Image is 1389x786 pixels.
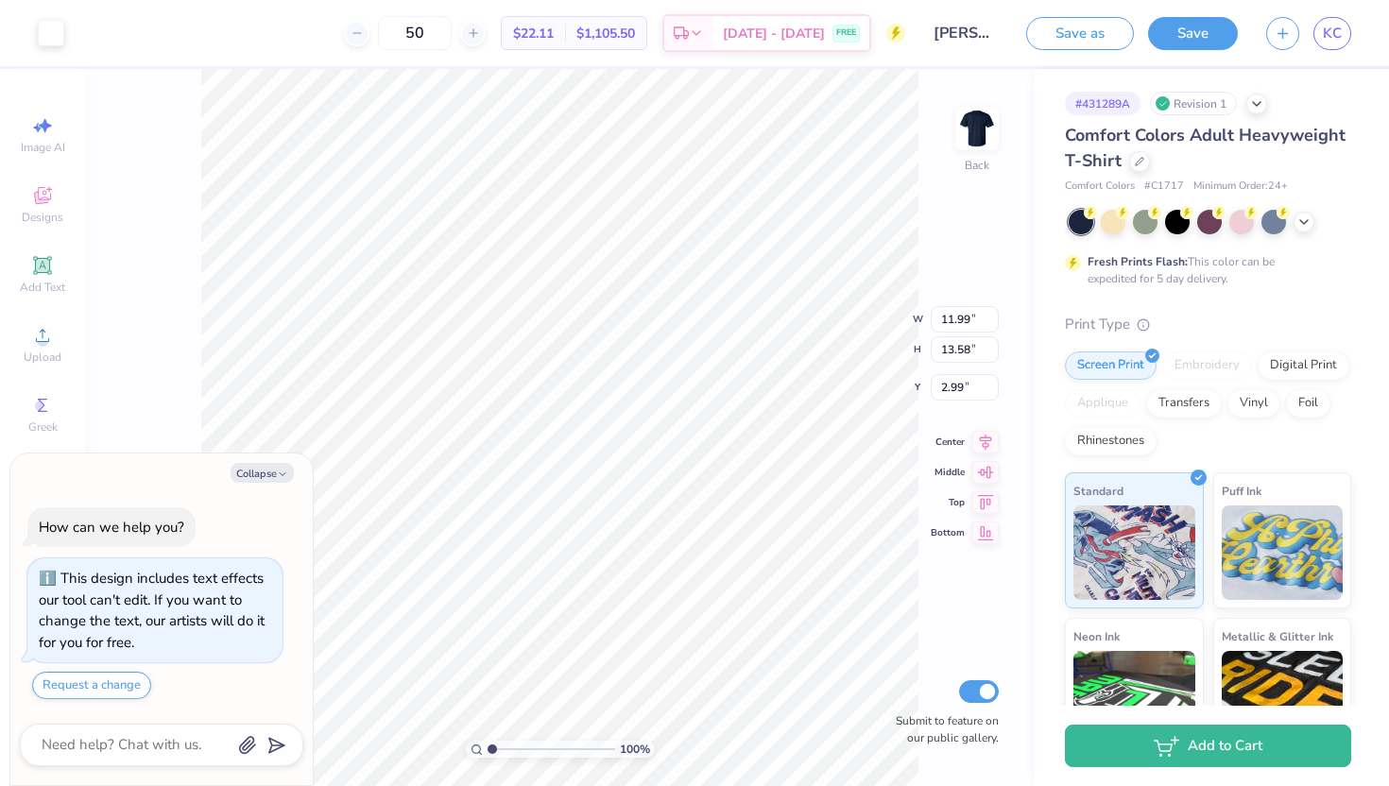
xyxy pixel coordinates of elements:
div: Back [965,157,989,174]
span: KC [1323,23,1342,44]
span: 100 % [620,741,650,758]
div: This color can be expedited for 5 day delivery. [1088,253,1320,287]
div: Applique [1065,389,1140,418]
span: Comfort Colors Adult Heavyweight T-Shirt [1065,124,1346,172]
span: Puff Ink [1222,481,1261,501]
button: Request a change [32,672,151,699]
button: Save [1148,17,1238,50]
div: How can we help you? [39,518,184,537]
input: Untitled Design [919,14,1012,52]
div: This design includes text effects our tool can't edit. If you want to change the text, our artist... [39,569,265,652]
div: Screen Print [1065,351,1157,380]
label: Submit to feature on our public gallery. [885,712,999,746]
span: [DATE] - [DATE] [723,24,825,43]
a: KC [1313,17,1351,50]
span: Comfort Colors [1065,179,1135,195]
span: Metallic & Glitter Ink [1222,626,1333,646]
div: Foil [1286,389,1330,418]
span: $22.11 [513,24,554,43]
span: Middle [931,466,965,479]
span: Greek [28,419,58,435]
button: Collapse [231,463,294,483]
img: Standard [1073,505,1195,600]
span: # C1717 [1144,179,1184,195]
img: Neon Ink [1073,651,1195,745]
span: FREE [836,26,856,40]
span: Designs [22,210,63,225]
div: Transfers [1146,389,1222,418]
div: Revision 1 [1150,92,1237,115]
div: # 431289A [1065,92,1140,115]
div: Rhinestones [1065,427,1157,455]
span: $1,105.50 [576,24,635,43]
span: Minimum Order: 24 + [1193,179,1288,195]
img: Back [958,110,996,147]
div: Print Type [1065,314,1351,335]
button: Save as [1026,17,1134,50]
img: Puff Ink [1222,505,1344,600]
div: Vinyl [1227,389,1280,418]
input: – – [378,16,452,50]
span: Bottom [931,526,965,539]
div: Digital Print [1258,351,1349,380]
strong: Fresh Prints Flash: [1088,254,1188,269]
div: Embroidery [1162,351,1252,380]
span: Standard [1073,481,1123,501]
span: Center [931,436,965,449]
span: Top [931,496,965,509]
span: Neon Ink [1073,626,1120,646]
button: Add to Cart [1065,725,1351,767]
span: Image AI [21,140,65,155]
span: Upload [24,350,61,365]
span: Add Text [20,280,65,295]
img: Metallic & Glitter Ink [1222,651,1344,745]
